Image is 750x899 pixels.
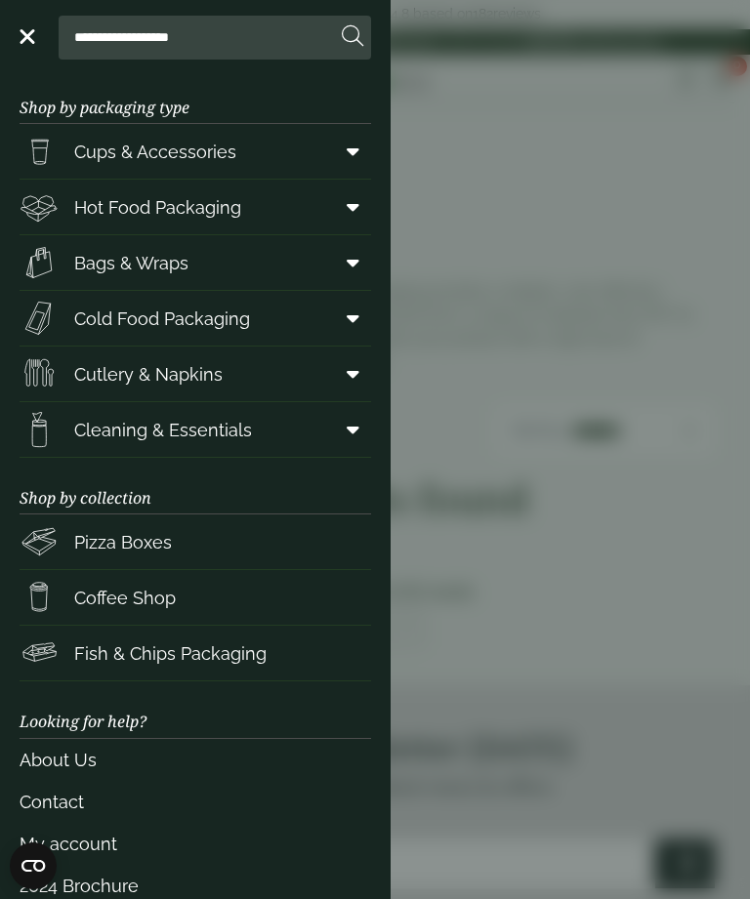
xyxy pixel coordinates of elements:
[10,842,57,889] button: Open CMP widget
[20,410,59,449] img: open-wipe.svg
[20,243,59,282] img: Paper_carriers.svg
[20,124,371,179] a: Cups & Accessories
[20,823,371,865] a: My account
[74,361,223,388] span: Cutlery & Napkins
[20,187,59,226] img: Deli_box.svg
[20,402,371,457] a: Cleaning & Essentials
[20,347,371,401] a: Cutlery & Napkins
[74,417,252,443] span: Cleaning & Essentials
[74,529,172,555] span: Pizza Boxes
[20,299,59,338] img: Sandwich_box.svg
[74,250,188,276] span: Bags & Wraps
[74,306,250,332] span: Cold Food Packaging
[20,180,371,234] a: Hot Food Packaging
[20,235,371,290] a: Bags & Wraps
[20,522,59,561] img: Pizza_boxes.svg
[20,626,371,680] a: Fish & Chips Packaging
[20,781,371,823] a: Contact
[20,291,371,346] a: Cold Food Packaging
[20,132,59,171] img: PintNhalf_cup.svg
[74,585,176,611] span: Coffee Shop
[20,354,59,393] img: Cutlery.svg
[20,67,371,124] h3: Shop by packaging type
[20,514,371,569] a: Pizza Boxes
[20,570,371,625] a: Coffee Shop
[20,458,371,514] h3: Shop by collection
[20,681,371,738] h3: Looking for help?
[20,578,59,617] img: HotDrink_paperCup.svg
[74,640,267,667] span: Fish & Chips Packaging
[74,139,236,165] span: Cups & Accessories
[20,739,371,781] a: About Us
[74,194,241,221] span: Hot Food Packaging
[20,633,59,673] img: FishNchip_box.svg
